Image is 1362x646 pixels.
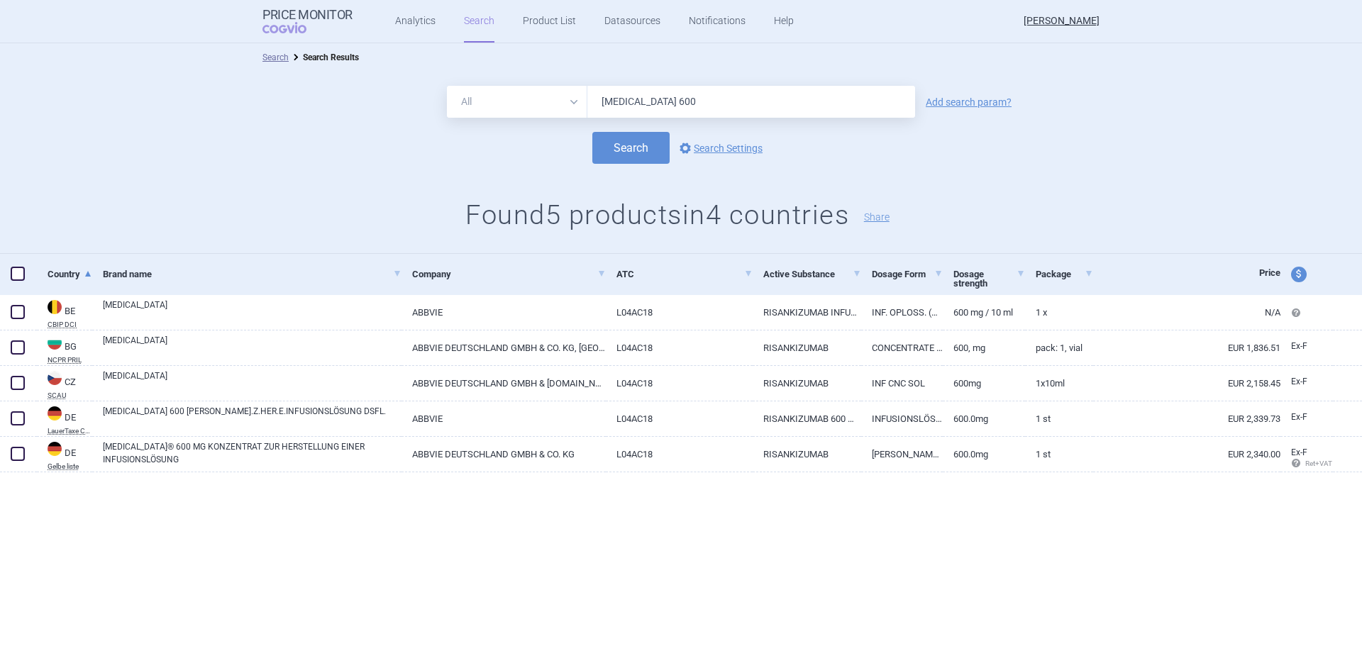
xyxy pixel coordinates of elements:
a: Ex-F [1280,407,1333,428]
a: L04AC18 [606,366,752,401]
li: Search [262,50,289,65]
a: INF. OPLOSS. (CONC.) I.V. [[MEDICAL_DATA].] [861,295,943,330]
a: Company [412,257,606,291]
a: RISANKIZUMAB [753,437,862,472]
a: 1X10ML [1025,366,1093,401]
abbr: SCAU — List of reimbursed medicinal products published by the State Institute for Drug Control, C... [48,392,92,399]
a: Dosage strength [953,257,1024,301]
a: L04AC18 [606,330,752,365]
a: EUR 2,339.73 [1093,401,1280,436]
a: ABBVIE DEUTSCHLAND GMBH & [DOMAIN_NAME], [GEOGRAPHIC_DATA] [402,366,606,401]
img: Bulgaria [48,335,62,350]
a: Country [48,257,92,291]
a: 1 St [1025,401,1093,436]
button: Share [864,212,890,222]
abbr: CBIP DCI — Belgian Center for Pharmacotherapeutic Information (CBIP) [48,321,92,328]
a: BEBECBIP DCI [37,299,92,328]
a: 1 ST [1025,437,1093,472]
abbr: LauerTaxe CGM — Complex database for German drug information provided by commercial provider CGM ... [48,428,92,435]
a: [MEDICAL_DATA]® 600 MG KONZENTRAT ZUR HERSTELLUNG EINER INFUSIONSLÖSUNG [103,440,402,466]
a: CZCZSCAU [37,369,92,399]
a: ATC [616,257,752,291]
a: Add search param? [926,97,1012,107]
a: 600MG [943,366,1024,401]
a: DEDEGelbe liste [37,440,92,470]
a: RISANKIZUMAB 600 MG [753,401,862,436]
a: 600, mg [943,330,1024,365]
a: [PERSON_NAME]. ZUR [PERSON_NAME]. E. INF.-LSG. [861,437,943,472]
a: 1 x [1025,295,1093,330]
a: Brand name [103,257,402,291]
a: N/A [1093,295,1280,330]
a: [MEDICAL_DATA] [103,369,402,395]
strong: Search Results [303,52,359,62]
a: [MEDICAL_DATA] 600 [PERSON_NAME].Z.HER.E.INFUSIONSLÖSUNG DSFL. [103,405,402,430]
span: COGVIO [262,22,326,33]
a: BGBGNCPR PRIL [37,334,92,364]
img: Belgium [48,300,62,314]
a: CONCENTRATE FOR SOLUTION FOR INFUSION [861,330,943,365]
span: Ex-factory price [1291,412,1307,422]
a: ABBVIE DEUTSCHLAND GMBH & CO. KG, [GEOGRAPHIC_DATA] [402,330,606,365]
a: EUR 2,158.45 [1093,366,1280,401]
a: Ex-F [1280,372,1333,393]
a: L04AC18 [606,437,752,472]
a: EUR 2,340.00 [1093,437,1280,472]
a: Ex-F Ret+VAT calc [1280,442,1333,475]
a: INF CNC SOL [861,366,943,401]
a: ABBVIE DEUTSCHLAND GMBH & CO. KG [402,437,606,472]
abbr: NCPR PRIL — National Council on Prices and Reimbursement of Medicinal Products, Bulgaria. Registe... [48,357,92,364]
a: RISANKIZUMAB INFUSIE 600 MG / 10 ML [753,295,862,330]
img: Germany [48,442,62,456]
a: [MEDICAL_DATA] [103,334,402,360]
a: RISANKIZUMAB [753,330,862,365]
a: Price MonitorCOGVIO [262,8,353,35]
a: Pack: 1, Vial [1025,330,1093,365]
a: Ex-F [1280,336,1333,357]
a: L04AC18 [606,295,752,330]
a: Package [1036,257,1093,291]
a: ABBVIE [402,401,606,436]
a: 600.0mg [943,401,1024,436]
strong: Price Monitor [262,8,353,22]
a: Search [262,52,289,62]
a: DEDELauerTaxe CGM [37,405,92,435]
a: EUR 1,836.51 [1093,330,1280,365]
span: Ex-factory price [1291,447,1307,457]
button: Search [592,132,670,164]
span: Ret+VAT calc [1291,460,1346,467]
a: ABBVIE [402,295,606,330]
span: Ex-factory price [1291,341,1307,351]
a: INFUSIONSLÖSUNGSKONZENTRAT [861,401,943,436]
a: 600 mg / 10 ml [943,295,1024,330]
img: Germany [48,406,62,421]
abbr: Gelbe liste — Gelbe Liste online database by Medizinische Medien Informations GmbH (MMI), Germany [48,463,92,470]
a: Search Settings [677,140,763,157]
img: Czech Republic [48,371,62,385]
span: Ex-factory price [1291,377,1307,386]
a: Active Substance [763,257,862,291]
a: [MEDICAL_DATA] [103,299,402,324]
a: 600.0mg [943,437,1024,472]
span: Price [1259,267,1280,278]
a: Dosage Form [872,257,943,291]
a: RISANKIZUMAB [753,366,862,401]
a: L04AC18 [606,401,752,436]
li: Search Results [289,50,359,65]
